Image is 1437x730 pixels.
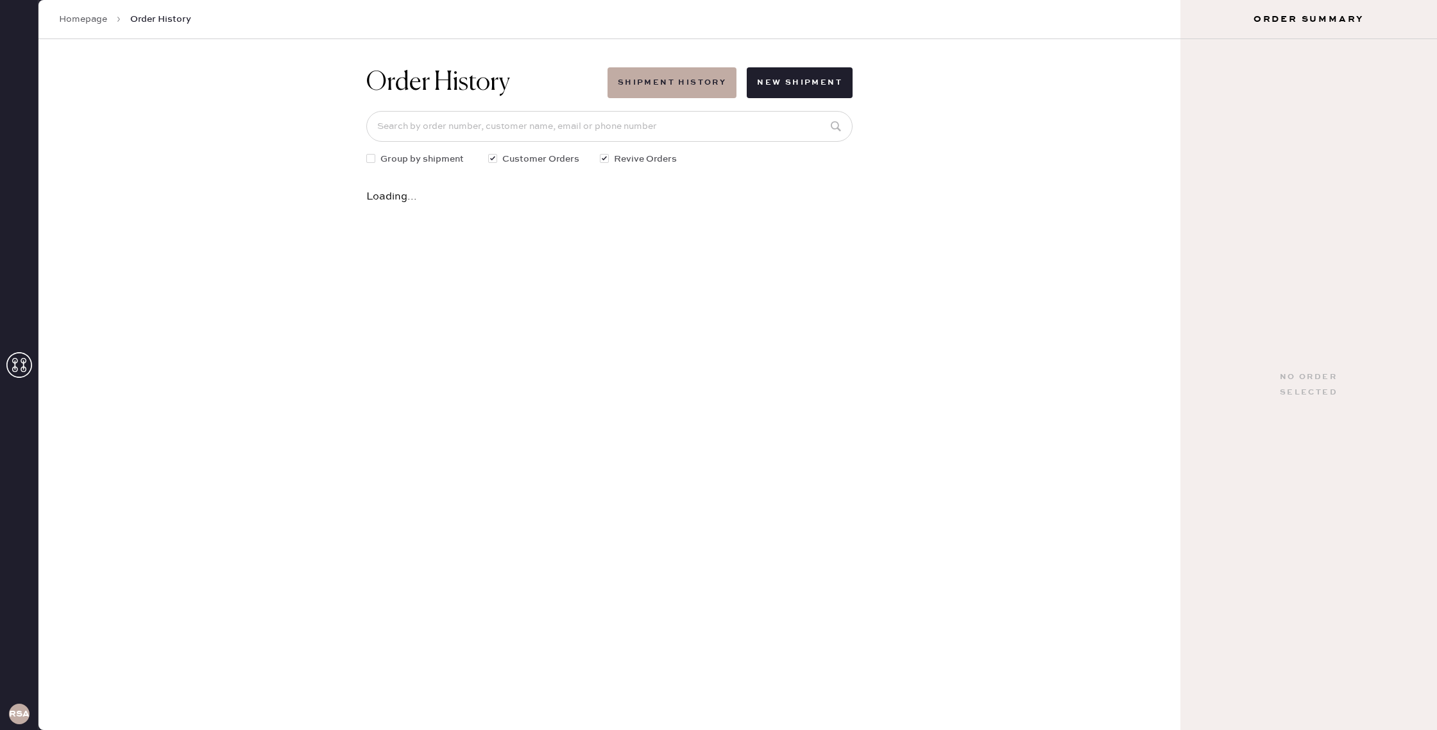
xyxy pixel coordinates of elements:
[130,13,191,26] span: Order History
[380,152,464,166] span: Group by shipment
[614,152,677,166] span: Revive Orders
[366,67,510,98] h1: Order History
[59,13,107,26] a: Homepage
[608,67,736,98] button: Shipment History
[366,192,853,202] div: Loading...
[502,152,579,166] span: Customer Orders
[1280,369,1338,400] div: No order selected
[747,67,853,98] button: New Shipment
[366,111,853,142] input: Search by order number, customer name, email or phone number
[1180,13,1437,26] h3: Order Summary
[9,709,30,718] h3: RSA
